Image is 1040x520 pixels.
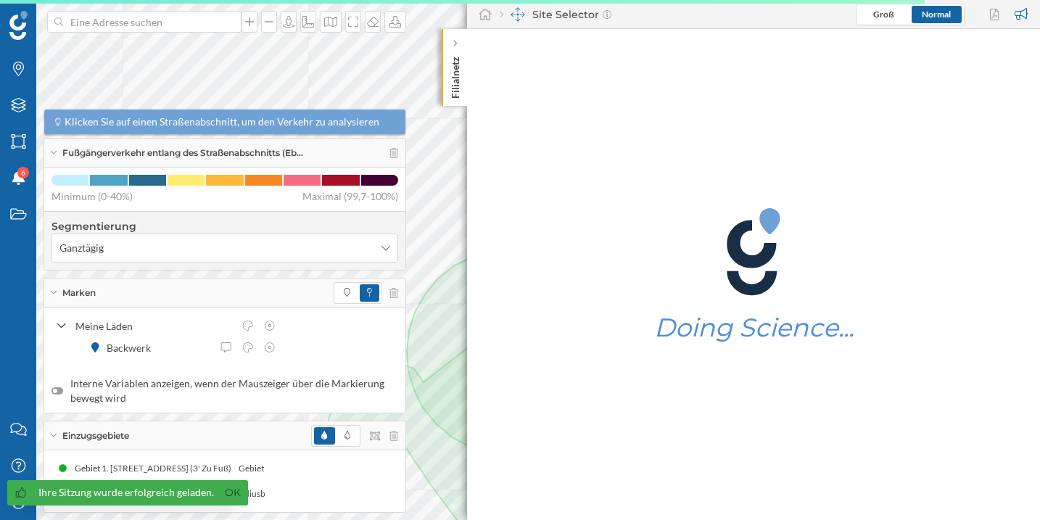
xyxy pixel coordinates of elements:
[500,7,611,22] div: Site Selector
[75,461,239,476] div: Gebiet 1. [STREET_ADDRESS] (3' Zu Fuß)
[62,286,96,300] span: Marken
[65,115,379,129] span: Klicken Sie auf einen Straßenabschnitt, um den Verkehr zu analysieren
[51,219,398,234] h4: Segmentierung
[221,484,244,501] a: Ok
[30,10,83,23] span: Support
[654,314,854,342] h1: Doing Science...
[922,9,951,20] span: Normal
[9,11,28,40] img: Geoblink Logo
[302,189,398,204] span: Maximal (99,7-100%)
[51,376,398,405] label: Interne Variablen anzeigen, wenn der Mauszeiger über die Markierung bewegt wird
[107,340,158,355] div: Backwerk
[62,146,303,160] span: Fußgängerverkehr entlang des Straßenabschnitts (Eb…
[75,318,234,334] div: Meine Läden
[38,485,214,500] div: Ihre Sitzung wurde erfolgreich geladen.
[511,7,525,22] img: dashboards-manager.svg
[21,165,25,180] span: 6
[873,9,894,20] span: Groß
[448,51,463,99] p: Filialnetz
[62,429,129,442] span: Einzugsgebiete
[239,461,403,476] div: Gebiet 1. [STREET_ADDRESS] (3' Zu Fuß)
[51,189,133,204] span: Minimum (0-40%)
[59,241,104,255] span: Ganztägig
